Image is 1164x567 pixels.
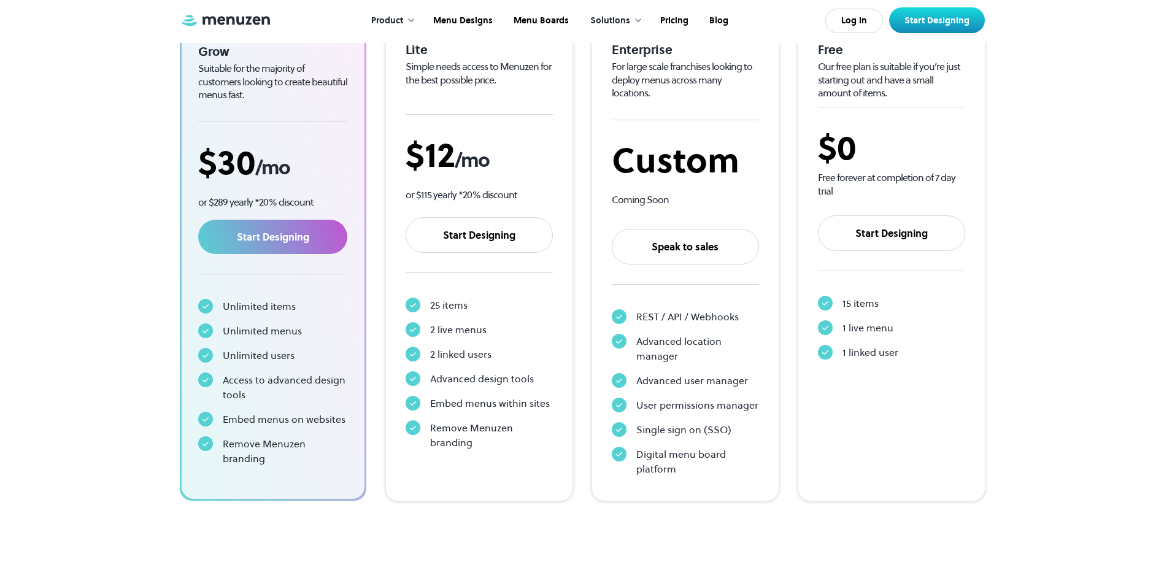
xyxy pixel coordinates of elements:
div: User permissions manager [636,398,758,412]
span: /mo [455,147,489,174]
div: 15 items [842,296,879,310]
div: Free forever at completion of 7 day trial [818,171,965,198]
div: Enterprise [612,42,759,58]
span: 30 [217,139,255,186]
div: Solutions [578,2,649,40]
div: Embed menus within sites [430,396,550,411]
div: Single sign on (SSO) [636,422,731,437]
div: Suitable for the majority of customers looking to create beautiful menus fast. [198,62,348,102]
div: Grow [198,44,348,60]
div: Lite [406,42,553,58]
div: $0 [818,127,965,168]
div: Unlimited users [223,348,295,363]
div: Advanced user manager [636,373,748,388]
div: Remove Menuzen branding [430,420,553,450]
div: Advanced design tools [430,371,534,386]
span: /mo [255,154,290,181]
div: Unlimited items [223,299,296,314]
div: Digital menu board platform [636,447,759,476]
div: Embed menus on websites [223,412,345,426]
div: Our free plan is suitable if you’re just starting out and have a small amount of items. [818,60,965,100]
div: Remove Menuzen branding [223,436,348,466]
div: Unlimited menus [223,323,302,338]
div: Product [371,14,403,28]
a: Menu Designs [422,2,502,40]
div: 1 linked user [842,345,898,360]
div: Advanced location manager [636,334,759,363]
a: Start Designing [406,217,553,253]
a: Log In [825,9,883,33]
span: 12 [425,131,455,179]
a: Start Designing [198,220,348,254]
div: Coming Soon [612,193,759,207]
div: Custom [612,140,759,181]
a: Menu Boards [502,2,578,40]
div: Solutions [590,14,630,28]
div: For large scale franchises looking to deploy menus across many locations. [612,60,759,100]
div: Free [818,42,965,58]
div: Simple needs access to Menuzen for the best possible price. [406,60,553,87]
div: 2 live menus [430,322,487,337]
p: or $289 yearly *20% discount [198,195,348,209]
div: 25 items [430,298,468,312]
div: Access to advanced design tools [223,372,348,402]
div: $ [198,142,348,183]
div: 2 linked users [430,347,491,361]
p: or $115 yearly *20% discount [406,188,553,202]
div: 1 live menu [842,320,893,335]
div: $ [406,134,553,175]
div: REST / API / Webhooks [636,309,739,324]
a: Blog [698,2,738,40]
div: Product [359,2,422,40]
a: Start Designing [818,215,965,251]
a: Speak to sales [612,229,759,264]
a: Pricing [649,2,698,40]
a: Start Designing [889,7,985,33]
